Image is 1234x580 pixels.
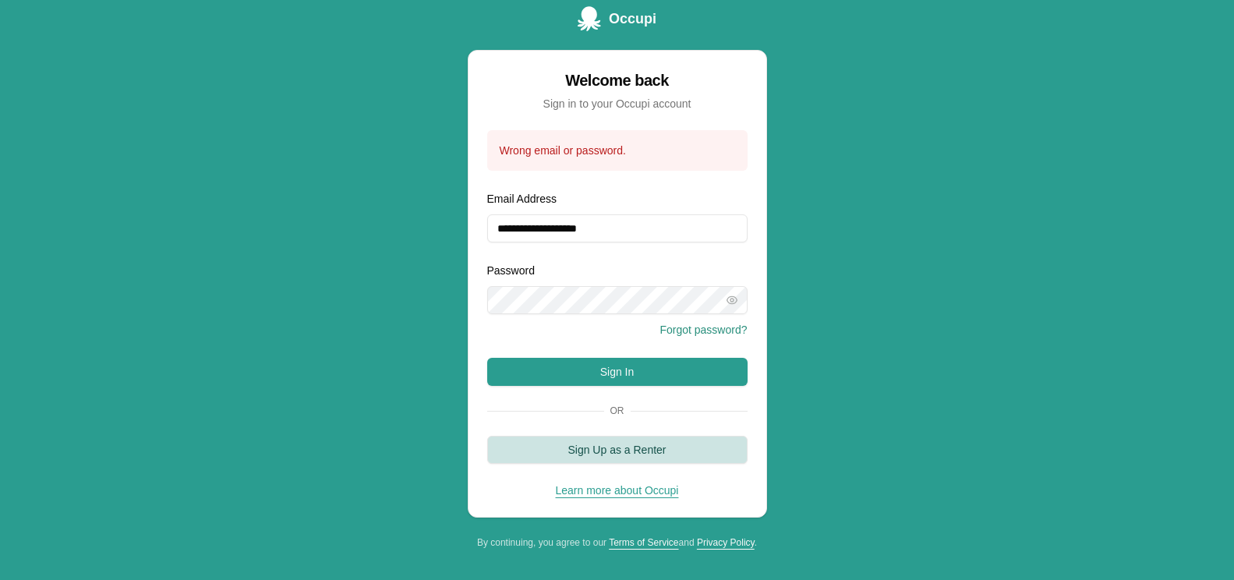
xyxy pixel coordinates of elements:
a: Terms of Service [609,537,678,548]
div: By continuing, you agree to our and . [468,536,767,549]
button: Sign In [487,358,748,386]
button: Sign Up as a Renter [487,436,748,464]
button: Forgot password? [659,322,747,338]
div: Wrong email or password. [500,143,735,158]
a: Privacy Policy [697,537,755,548]
div: Sign in to your Occupi account [487,96,748,111]
span: Or [604,405,631,417]
a: Learn more about Occupi [556,484,679,497]
label: Password [487,264,535,277]
label: Email Address [487,193,557,205]
span: Occupi [609,8,656,30]
a: Occupi [578,6,656,31]
div: Welcome back [487,69,748,91]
